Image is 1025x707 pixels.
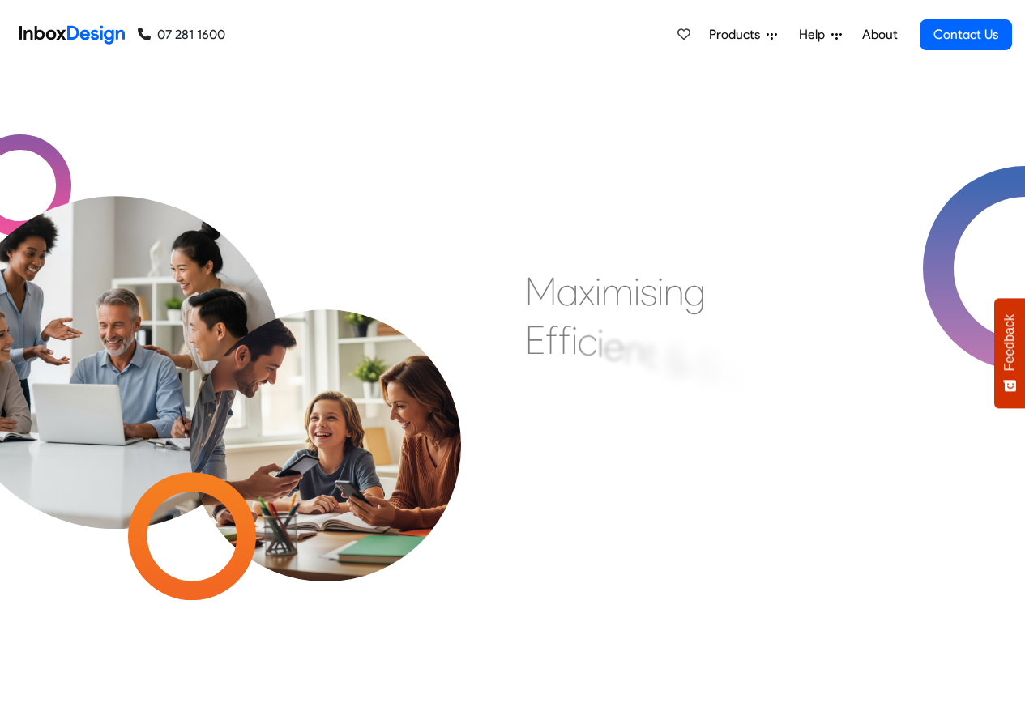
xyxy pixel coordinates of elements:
[545,316,558,364] div: f
[578,317,597,365] div: c
[595,267,601,316] div: i
[525,267,918,510] div: Maximising Efficient & Engagement, Connecting Schools, Families, and Students.
[156,242,495,581] img: parents_with_child.png
[525,267,557,316] div: M
[799,25,831,45] span: Help
[994,298,1025,408] button: Feedback - Show survey
[920,19,1012,50] a: Contact Us
[792,19,848,51] a: Help
[138,25,225,45] a: 07 281 1600
[558,316,571,364] div: f
[525,316,545,364] div: E
[579,267,595,316] div: x
[644,330,656,379] div: t
[1002,314,1017,371] span: Feedback
[597,319,604,368] div: i
[684,267,706,316] div: g
[634,267,640,316] div: i
[604,322,624,370] div: e
[709,25,767,45] span: Products
[666,337,689,385] div: &
[698,343,719,392] div: E
[624,326,644,374] div: n
[857,19,902,51] a: About
[640,267,657,316] div: s
[664,267,684,316] div: n
[719,351,739,400] div: n
[739,360,761,408] div: g
[557,267,579,316] div: a
[657,267,664,316] div: i
[571,316,578,364] div: i
[703,19,784,51] a: Products
[601,267,634,316] div: m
